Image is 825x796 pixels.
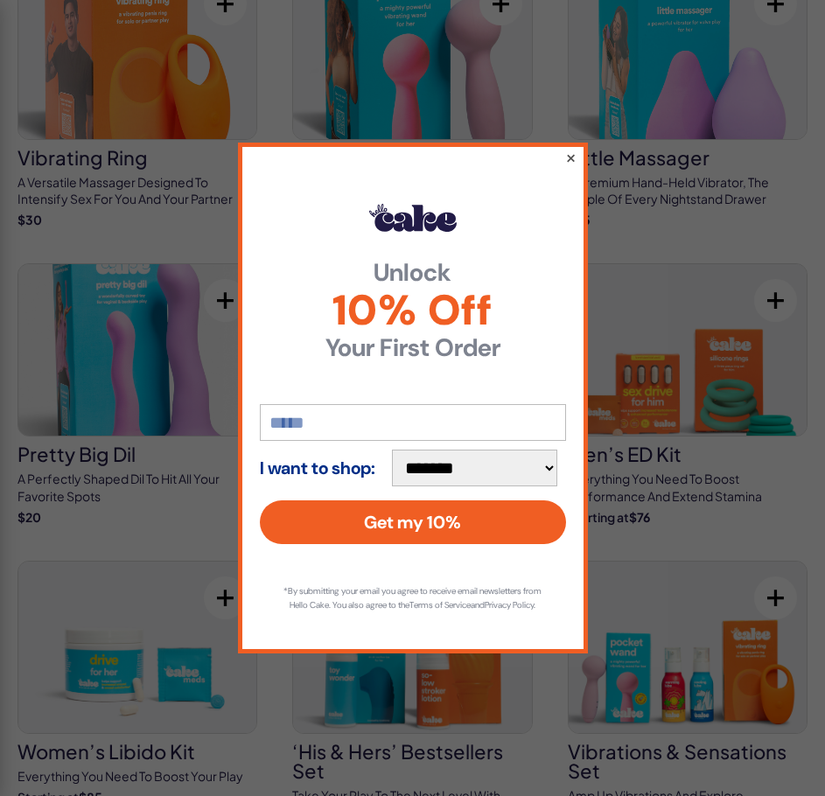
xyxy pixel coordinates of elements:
[369,204,457,232] img: Hello Cake
[260,261,566,285] strong: Unlock
[409,599,471,611] a: Terms of Service
[277,584,549,612] p: *By submitting your email you agree to receive email newsletters from Hello Cake. You also agree ...
[260,290,566,332] span: 10% Off
[260,500,566,544] button: Get my 10%
[564,147,576,168] button: ×
[260,458,375,478] strong: I want to shop:
[485,599,534,611] a: Privacy Policy
[260,336,566,360] strong: Your First Order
